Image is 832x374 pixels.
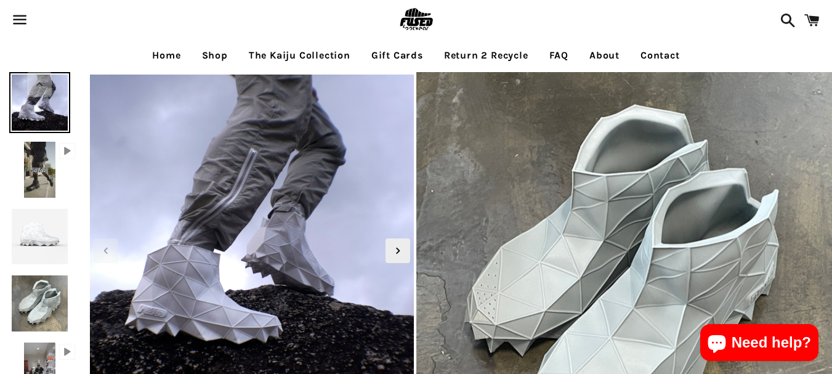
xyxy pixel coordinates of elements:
[9,273,70,334] img: [3D printed Shoes] - lightweight custom 3dprinted shoes sneakers sandals fused footwear
[193,40,237,71] a: Shop
[240,40,360,71] a: The Kaiju Collection
[94,238,118,263] div: Previous slide
[9,206,70,267] img: [3D printed Shoes] - lightweight custom 3dprinted shoes sneakers sandals fused footwear
[631,40,689,71] a: Contact
[143,40,190,71] a: Home
[362,40,432,71] a: Gift Cards
[9,72,70,133] img: [3D printed Shoes] - lightweight custom 3dprinted shoes sneakers sandals fused footwear
[386,238,410,263] div: Next slide
[697,324,822,364] inbox-online-store-chat: Shopify online store chat
[435,40,538,71] a: Return 2 Recycle
[580,40,629,71] a: About
[540,40,578,71] a: FAQ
